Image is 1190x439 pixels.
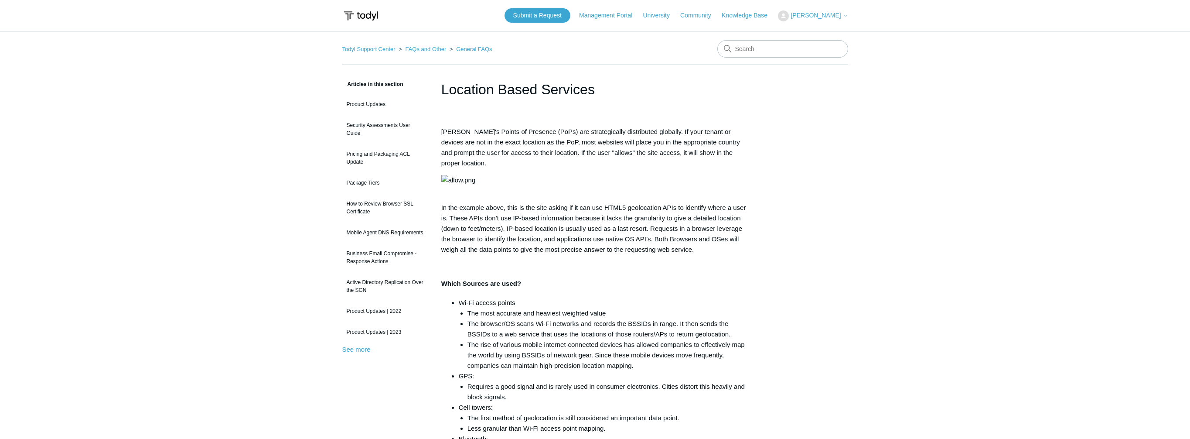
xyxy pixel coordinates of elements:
[459,298,749,308] li: Wi-Fi access points
[441,175,476,185] img: allow.png
[405,46,446,52] a: FAQs and Other
[342,8,379,24] img: Todyl Support Center Help Center home page
[722,11,776,20] a: Knowledge Base
[342,274,428,298] a: Active Directory Replication Over the SGN
[342,81,403,87] span: Articles in this section
[459,371,749,381] li: GPS:
[579,11,641,20] a: Management Portal
[342,96,428,113] a: Product Updates
[342,224,428,241] a: Mobile Agent DNS Requirements
[441,280,521,287] strong: Which Sources are used?
[342,46,396,52] a: Todyl Support Center
[342,346,371,353] a: See more
[467,308,749,319] li: The most accurate and heaviest weighted value
[397,46,448,52] li: FAQs and Other
[441,127,749,168] p: [PERSON_NAME]'s Points of Presence (PoPs) are strategically distributed globally. If your tenant ...
[459,402,749,413] li: Cell towers:
[680,11,720,20] a: Community
[643,11,678,20] a: University
[342,324,428,340] a: Product Updates | 2023
[441,79,749,100] h1: Location Based Services
[342,303,428,319] a: Product Updates | 2022
[448,46,492,52] li: General FAQs
[342,46,397,52] li: Todyl Support Center
[342,245,428,270] a: Business Email Compromise - Response Actions
[441,202,749,255] p: In the example above, this is the site asking if it can use HTML5 geolocation APIs to identify wh...
[456,46,492,52] a: General FAQs
[791,12,841,19] span: [PERSON_NAME]
[717,40,848,58] input: Search
[342,195,428,220] a: How to Review Browser SSL Certificate
[778,10,848,21] button: [PERSON_NAME]
[342,146,428,170] a: Pricing and Packaging ACL Update
[342,117,428,141] a: Security Assessments User Guide
[467,413,749,423] li: The first method of geolocation is still considered an important data point.
[467,340,749,371] li: The rise of various mobile internet-connected devices has allowed companies to effectively map th...
[505,8,570,23] a: Submit a Request
[342,175,428,191] a: Package Tiers
[467,319,749,340] li: The browser/OS scans Wi-Fi networks and records the BSSIDs in range. It then sends the BSSIDs to ...
[467,381,749,402] li: Requires a good signal and is rarely used in consumer electronics. Cities distort this heavily an...
[467,423,749,434] li: Less granular than Wi-Fi access point mapping.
